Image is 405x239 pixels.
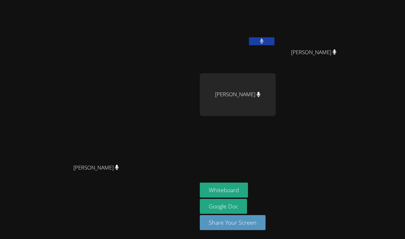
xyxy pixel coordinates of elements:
div: [PERSON_NAME] [200,73,276,116]
button: Whiteboard [200,183,248,198]
span: [PERSON_NAME] [73,163,119,172]
button: Share Your Screen [200,215,266,230]
span: [PERSON_NAME] [291,48,337,57]
a: Google Doc [200,199,247,214]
